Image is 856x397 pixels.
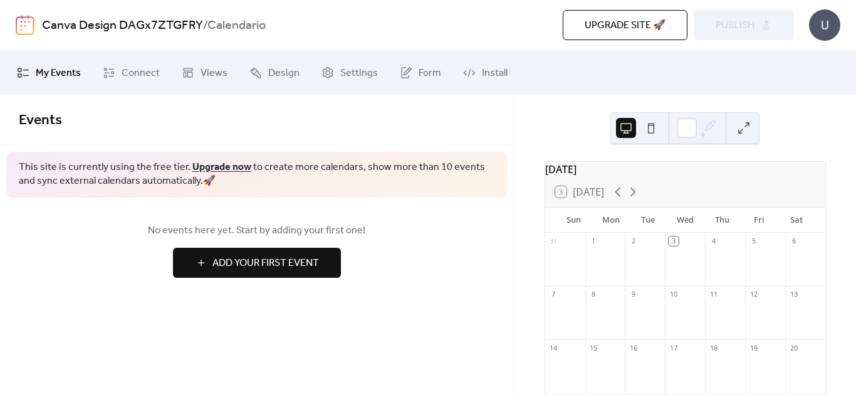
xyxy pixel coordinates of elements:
[201,66,227,81] span: Views
[207,14,266,38] b: Calendario
[809,9,840,41] div: U
[789,290,798,299] div: 13
[16,15,34,35] img: logo
[709,236,718,246] div: 4
[555,208,592,233] div: Sun
[789,343,798,352] div: 20
[563,10,687,40] button: Upgrade site 🚀
[589,236,598,246] div: 1
[203,14,207,38] b: /
[669,343,678,352] div: 17
[419,66,441,81] span: Form
[629,290,638,299] div: 9
[549,290,558,299] div: 7
[390,56,451,90] a: Form
[454,56,517,90] a: Install
[592,208,629,233] div: Mon
[589,290,598,299] div: 8
[19,248,495,278] a: Add Your First Event
[312,56,387,90] a: Settings
[778,208,815,233] div: Sat
[585,18,665,33] span: Upgrade site 🚀
[749,343,758,352] div: 19
[669,236,678,246] div: 3
[122,66,160,81] span: Connect
[704,208,741,233] div: Thu
[667,208,704,233] div: Wed
[629,208,666,233] div: Tue
[549,236,558,246] div: 31
[36,66,81,81] span: My Events
[749,290,758,299] div: 12
[240,56,309,90] a: Design
[549,343,558,352] div: 14
[173,248,341,278] button: Add Your First Event
[19,161,495,189] span: This site is currently using the free tier. to create more calendars, show more than 10 events an...
[19,107,62,134] span: Events
[741,208,778,233] div: Fri
[340,66,378,81] span: Settings
[42,14,203,38] a: Canva Design DAGx7ZTGFRY
[709,290,718,299] div: 11
[8,56,90,90] a: My Events
[545,162,825,177] div: [DATE]
[629,236,638,246] div: 2
[709,343,718,352] div: 18
[192,157,251,177] a: Upgrade now
[482,66,508,81] span: Install
[93,56,169,90] a: Connect
[172,56,237,90] a: Views
[749,236,758,246] div: 5
[268,66,300,81] span: Design
[669,290,678,299] div: 10
[789,236,798,246] div: 6
[212,256,319,271] span: Add Your First Event
[19,223,495,238] span: No events here yet. Start by adding your first one!
[629,343,638,352] div: 16
[589,343,598,352] div: 15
